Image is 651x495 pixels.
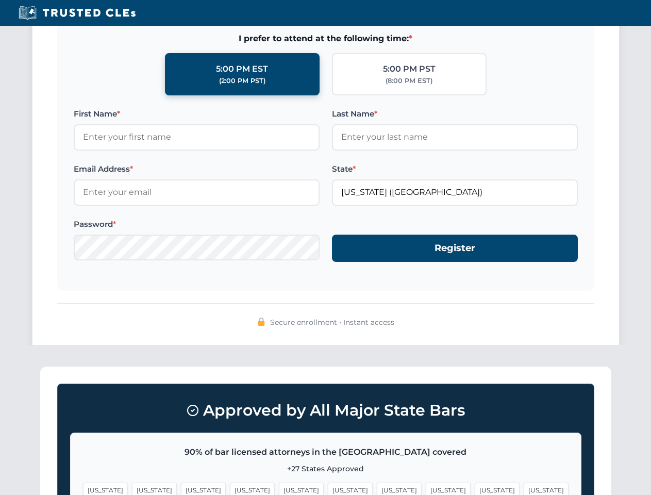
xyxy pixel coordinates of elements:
[383,62,436,76] div: 5:00 PM PST
[74,179,320,205] input: Enter your email
[74,218,320,230] label: Password
[74,32,578,45] span: I prefer to attend at the following time:
[74,163,320,175] label: Email Address
[332,163,578,175] label: State
[332,179,578,205] input: Florida (FL)
[332,235,578,262] button: Register
[332,124,578,150] input: Enter your last name
[332,108,578,120] label: Last Name
[386,76,432,86] div: (8:00 PM EST)
[257,318,265,326] img: 🔒
[83,445,569,459] p: 90% of bar licensed attorneys in the [GEOGRAPHIC_DATA] covered
[216,62,268,76] div: 5:00 PM EST
[83,463,569,474] p: +27 States Approved
[270,317,394,328] span: Secure enrollment • Instant access
[74,108,320,120] label: First Name
[219,76,265,86] div: (2:00 PM PST)
[15,5,139,21] img: Trusted CLEs
[70,397,581,424] h3: Approved by All Major State Bars
[74,124,320,150] input: Enter your first name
